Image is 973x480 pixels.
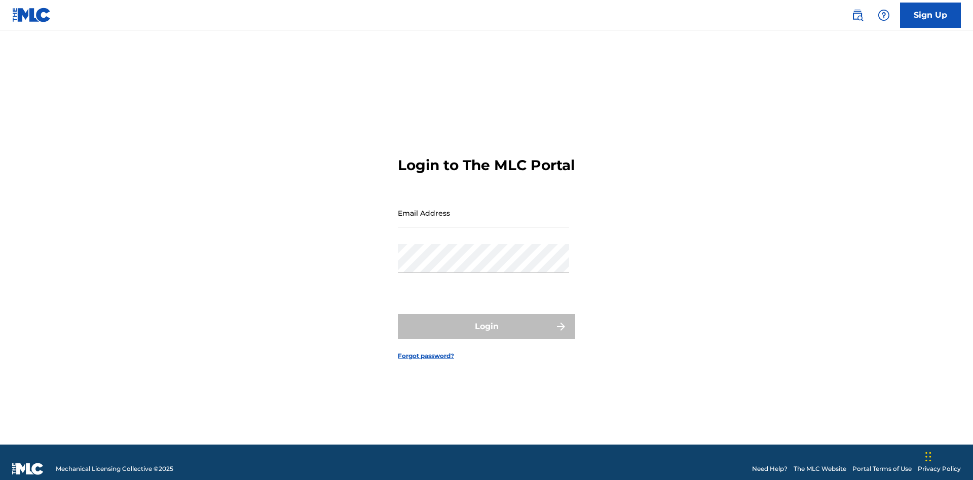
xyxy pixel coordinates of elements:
a: Forgot password? [398,351,454,361]
img: help [878,9,890,21]
img: search [851,9,864,21]
div: Drag [925,442,931,472]
a: Sign Up [900,3,961,28]
h3: Login to The MLC Portal [398,156,575,174]
a: Need Help? [752,464,788,473]
a: The MLC Website [794,464,846,473]
div: Help [874,5,894,25]
a: Privacy Policy [918,464,961,473]
iframe: Chat Widget [922,431,973,480]
a: Public Search [847,5,868,25]
img: MLC Logo [12,8,51,22]
a: Portal Terms of Use [852,464,912,473]
span: Mechanical Licensing Collective © 2025 [56,464,173,473]
img: logo [12,463,44,475]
